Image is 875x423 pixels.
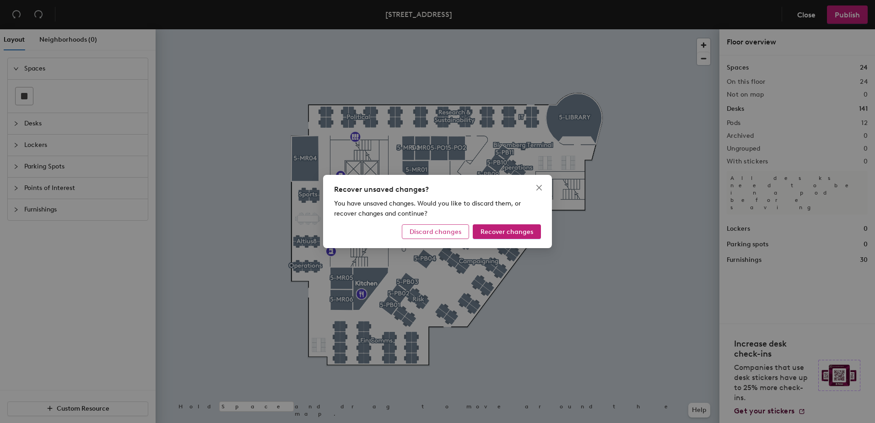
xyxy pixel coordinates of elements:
button: Close [532,180,546,195]
span: Close [532,184,546,191]
span: Recover changes [481,228,533,236]
button: Discard changes [402,224,469,239]
span: You have unsaved changes. Would you like to discard them, or recover changes and continue? [334,200,521,217]
button: Recover changes [473,224,541,239]
div: Recover unsaved changes? [334,184,541,195]
span: close [535,184,543,191]
span: Discard changes [410,228,461,236]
